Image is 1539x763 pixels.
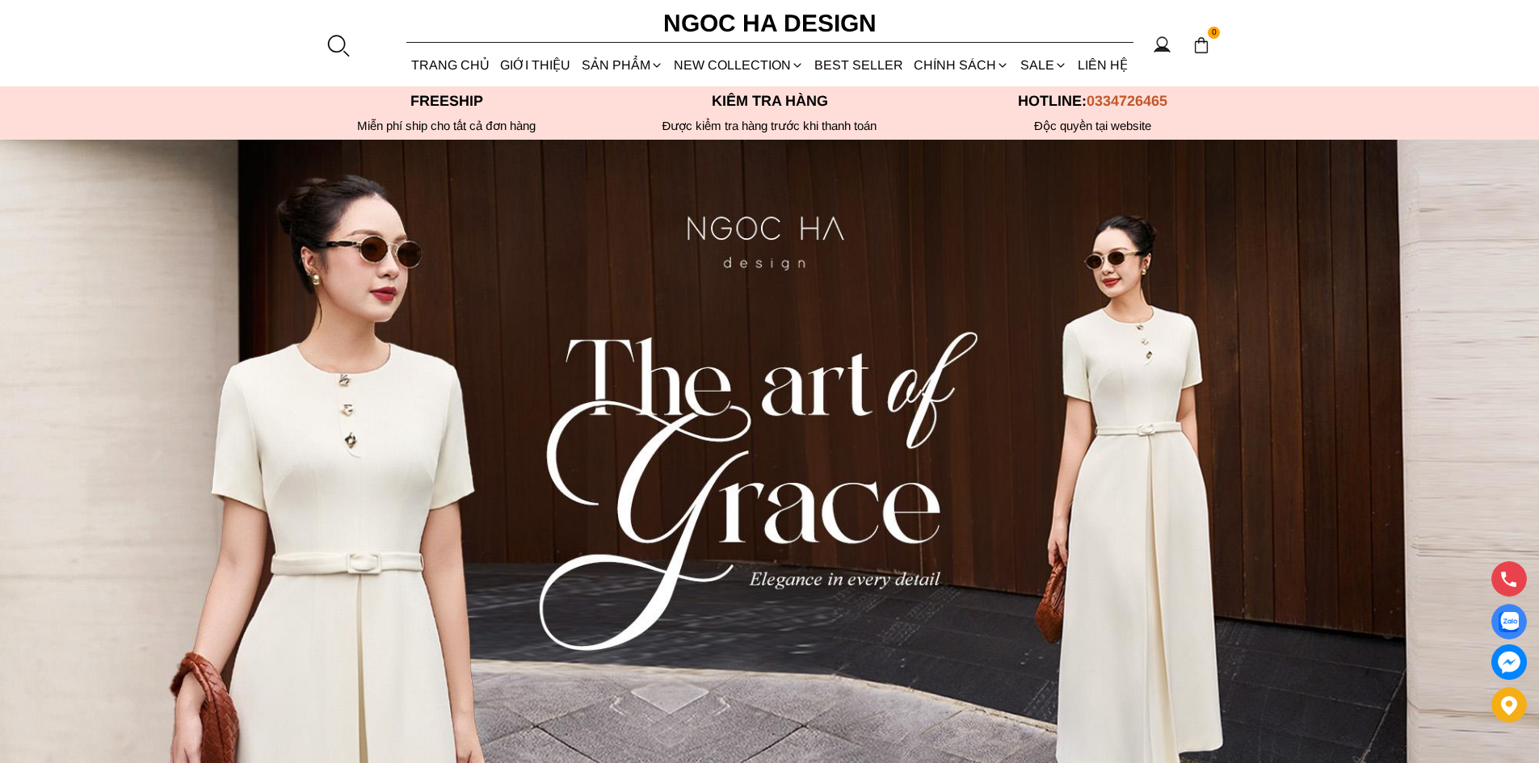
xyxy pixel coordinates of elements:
[1015,44,1072,86] a: SALE
[285,93,608,110] p: Freeship
[909,44,1015,86] div: Chính sách
[1499,612,1519,632] img: Display image
[495,44,576,86] a: GIỚI THIỆU
[1192,36,1210,54] img: img-CART-ICON-ksit0nf1
[931,119,1255,133] h6: Độc quyền tại website
[1072,44,1133,86] a: LIÊN HỆ
[1491,644,1527,680] a: messenger
[649,4,891,43] a: Ngoc Ha Design
[406,44,495,86] a: TRANG CHỦ
[668,44,809,86] a: NEW COLLECTION
[712,93,828,109] font: Kiểm tra hàng
[809,44,909,86] a: BEST SELLER
[931,93,1255,110] p: Hotline:
[285,119,608,133] div: Miễn phí ship cho tất cả đơn hàng
[576,44,668,86] div: SẢN PHẨM
[1208,27,1221,40] span: 0
[1491,604,1527,639] a: Display image
[608,119,931,133] p: Được kiểm tra hàng trước khi thanh toán
[1087,93,1167,109] span: 0334726465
